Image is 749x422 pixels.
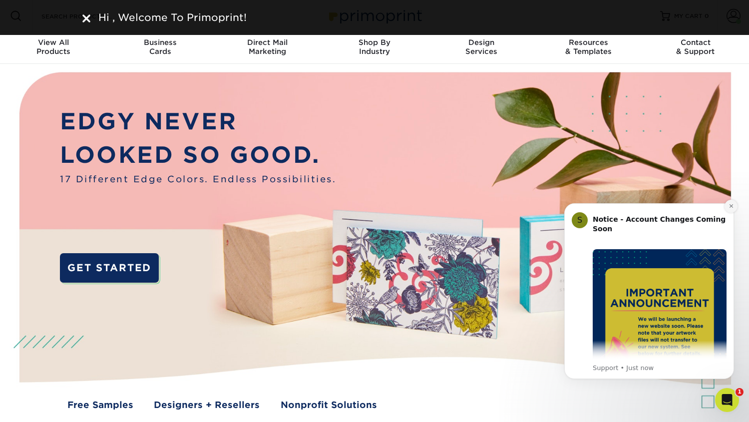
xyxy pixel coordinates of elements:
[60,138,336,172] p: LOOKED SO GOOD.
[281,398,377,412] a: Nonprofit Solutions
[642,38,749,56] div: & Support
[2,392,85,419] iframe: Google Customer Reviews
[715,388,739,412] iframe: Intercom live chat
[428,32,535,64] a: DesignServices
[428,38,535,56] div: Services
[321,32,428,64] a: Shop ByIndustry
[214,32,321,64] a: Direct MailMarketing
[549,188,749,395] iframe: Intercom notifications message
[107,38,214,47] span: Business
[642,32,749,64] a: Contact& Support
[60,105,336,139] p: EDGY NEVER
[154,398,260,412] a: Designers + Resellers
[60,172,336,186] span: 17 Different Edge Colors. Endless Possibilities.
[107,38,214,56] div: Cards
[535,32,642,64] a: Resources& Templates
[642,38,749,47] span: Contact
[67,398,133,412] a: Free Samples
[107,32,214,64] a: BusinessCards
[214,38,321,56] div: Marketing
[82,14,90,22] img: close
[736,388,744,396] span: 1
[321,38,428,47] span: Shop By
[535,38,642,47] span: Resources
[98,11,247,23] span: Hi , Welcome To Primoprint!
[321,38,428,56] div: Industry
[214,38,321,47] span: Direct Mail
[60,253,159,283] a: GET STARTED
[535,38,642,56] div: & Templates
[428,38,535,47] span: Design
